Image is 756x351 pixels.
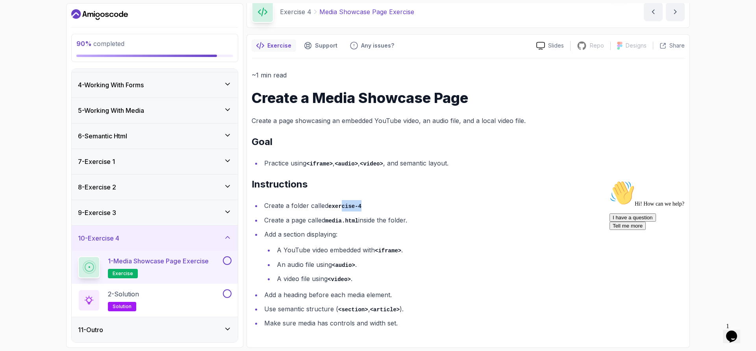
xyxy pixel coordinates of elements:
[274,273,685,285] li: A video file using .
[113,303,132,310] span: solution
[375,248,401,254] code: <iframe>
[325,218,358,224] code: media.html
[252,115,685,126] p: Create a page showcasing an embedded YouTube video, an audio file, and a local video file.
[78,325,103,334] h3: 11 - Outro
[72,149,238,174] button: 7-Exercise 1
[108,256,209,266] p: 1 - Media Showcase Page Exercise
[653,42,685,50] button: Share
[3,3,28,28] img: :wave:
[72,72,238,97] button: 4-Working With Forms
[72,98,238,123] button: 5-Working With Media
[78,131,127,141] h3: 6 - Semantic Html
[78,157,115,166] h3: 7 - Exercise 1
[78,256,232,278] button: 1-Media Showcase Page Exerciseexercise
[626,42,647,50] p: Designs
[345,39,399,52] button: Feedback button
[76,40,92,48] span: 90 %
[262,229,685,285] li: Add a section displaying:
[335,161,358,167] code: <audio>
[338,307,368,313] code: <section>
[262,158,685,169] li: Practice using , , , and semantic layout.
[262,318,685,329] li: Make sure media has controls and width set.
[262,215,685,226] li: Create a page called inside the folder.
[78,80,144,90] h3: 4 - Working With Forms
[72,175,238,200] button: 8-Exercise 2
[252,90,685,106] h1: Create a Media Showcase Page
[72,317,238,342] button: 11-Outro
[306,161,333,167] code: <iframe>
[299,39,342,52] button: Support button
[590,42,604,50] p: Repo
[3,24,78,29] span: Hi! How can we help?
[274,259,685,270] li: An audio file using .
[644,2,663,21] button: previous content
[76,40,124,48] span: completed
[78,208,116,217] h3: 9 - Exercise 3
[360,161,383,167] code: <video>
[548,42,564,50] p: Slides
[78,233,119,243] h3: 10 - Exercise 4
[252,178,685,191] h2: Instructions
[267,42,291,50] p: Exercise
[361,42,394,50] p: Any issues?
[606,177,748,316] iframe: chat widget
[328,276,351,283] code: <video>
[3,44,39,53] button: Tell me more
[252,39,296,52] button: notes button
[113,270,133,277] span: exercise
[274,244,685,256] li: A YouTube video embedded with .
[72,200,238,225] button: 9-Exercise 3
[328,203,361,209] code: exercise-4
[315,42,337,50] p: Support
[78,182,116,192] h3: 8 - Exercise 2
[370,307,400,313] code: <article>
[280,7,311,17] p: Exercise 4
[3,3,145,53] div: 👋Hi! How can we help?I have a questionTell me more
[530,42,570,50] a: Slides
[332,262,355,268] code: <audio>
[319,7,414,17] p: Media Showcase Page Exercise
[262,200,685,211] li: Create a folder called
[78,106,144,115] h3: 5 - Working With Media
[108,289,139,299] p: 2 - Solution
[72,123,238,149] button: 6-Semantic Html
[78,289,232,311] button: 2-Solutionsolution
[723,320,748,343] iframe: chat widget
[252,70,685,81] p: ~1 min read
[71,8,128,21] a: Dashboard
[669,42,685,50] p: Share
[3,36,50,44] button: I have a question
[262,303,685,315] li: Use semantic structure ( , ).
[262,289,685,300] li: Add a heading before each media element.
[666,2,685,21] button: next content
[252,136,685,148] h2: Goal
[72,226,238,251] button: 10-Exercise 4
